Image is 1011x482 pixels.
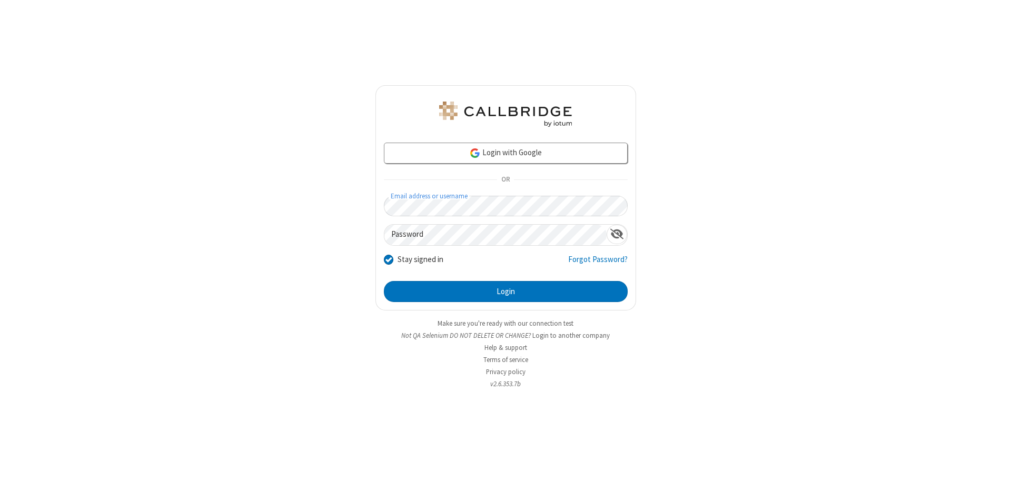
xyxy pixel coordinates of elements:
button: Login [384,281,628,302]
li: v2.6.353.7b [375,379,636,389]
a: Login with Google [384,143,628,164]
a: Privacy policy [486,367,526,376]
div: Show password [607,225,627,244]
img: QA Selenium DO NOT DELETE OR CHANGE [437,102,574,127]
a: Terms of service [483,355,528,364]
a: Forgot Password? [568,254,628,274]
a: Make sure you're ready with our connection test [438,319,573,328]
li: Not QA Selenium DO NOT DELETE OR CHANGE? [375,330,636,340]
label: Stay signed in [398,254,443,266]
span: OR [497,173,514,187]
input: Email address or username [384,196,628,216]
input: Password [384,225,607,245]
img: google-icon.png [469,147,481,159]
button: Login to another company [532,330,610,340]
a: Help & support [484,343,527,352]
